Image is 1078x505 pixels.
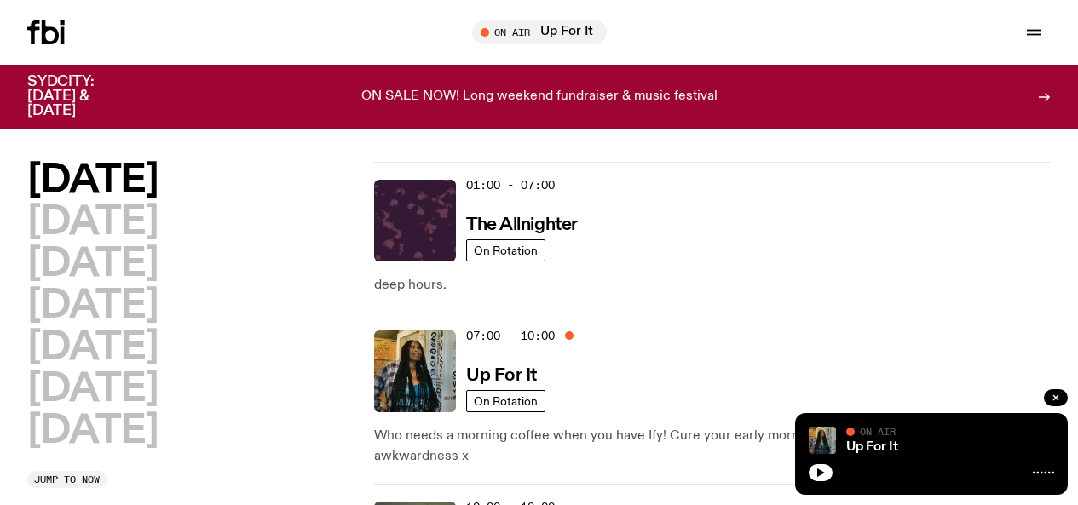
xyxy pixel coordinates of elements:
[27,471,107,488] button: Jump to now
[27,75,136,118] h3: SYDCITY: [DATE] & [DATE]
[466,390,545,412] a: On Rotation
[466,328,555,344] span: 07:00 - 10:00
[27,204,158,242] button: [DATE]
[27,162,158,200] button: [DATE]
[466,367,537,385] h3: Up For It
[27,329,158,367] button: [DATE]
[474,395,538,408] span: On Rotation
[846,440,898,454] a: Up For It
[466,213,578,234] a: The Allnighter
[472,20,607,44] button: On AirUp For It
[27,287,158,325] button: [DATE]
[34,475,100,485] span: Jump to now
[466,239,545,261] a: On Rotation
[27,412,158,450] button: [DATE]
[361,89,718,105] p: ON SALE NOW! Long weekend fundraiser & music festival
[374,426,1051,467] p: Who needs a morning coffee when you have Ify! Cure your early morning grog w/ SMAC, chat and extr...
[374,330,456,412] img: Ify - a Brown Skin girl with black braided twists, looking up to the side with her tongue stickin...
[860,426,896,437] span: On Air
[474,244,538,257] span: On Rotation
[809,427,836,454] img: Ify - a Brown Skin girl with black braided twists, looking up to the side with her tongue stickin...
[466,216,578,234] h3: The Allnighter
[27,370,158,409] button: [DATE]
[27,245,158,284] button: [DATE]
[466,364,537,385] a: Up For It
[466,177,555,193] span: 01:00 - 07:00
[374,275,1051,296] p: deep hours.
